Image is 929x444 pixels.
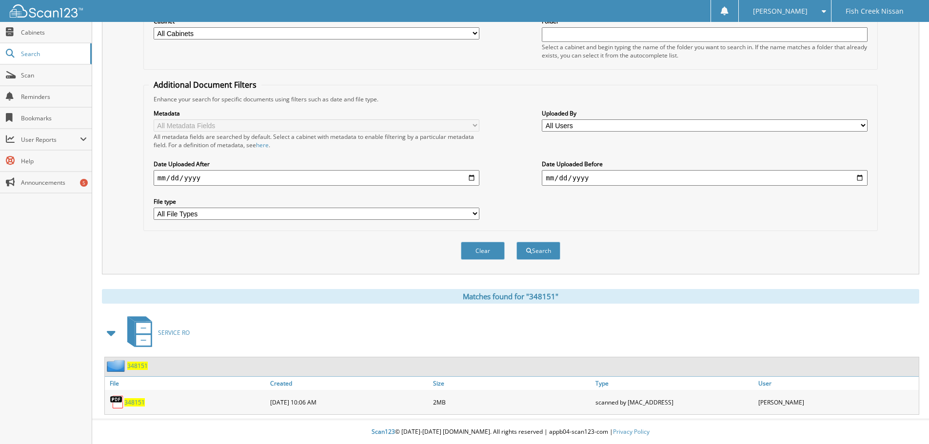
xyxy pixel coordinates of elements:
label: Metadata [154,109,479,117]
div: scanned by [MAC_ADDRESS] [593,392,756,412]
span: Help [21,157,87,165]
span: Cabinets [21,28,87,37]
div: [DATE] 10:06 AM [268,392,431,412]
span: Scan [21,71,87,79]
a: 348151 [127,362,148,370]
a: Privacy Policy [613,427,650,436]
span: SERVICE RO [158,328,190,337]
div: Select a cabinet and begin typing the name of the folder you want to search in. If the name match... [542,43,868,59]
div: All metadata fields are searched by default. Select a cabinet with metadata to enable filtering b... [154,133,479,149]
span: Reminders [21,93,87,101]
span: Scan123 [372,427,395,436]
div: Enhance your search for specific documents using filters such as date and file type. [149,95,872,103]
div: [PERSON_NAME] [756,392,919,412]
span: Fish Creek Nissan [846,8,904,14]
a: User [756,377,919,390]
span: [PERSON_NAME] [753,8,808,14]
div: 5 [80,179,88,187]
img: folder2.png [107,360,127,372]
a: Size [431,377,593,390]
label: Uploaded By [542,109,868,117]
div: © [DATE]-[DATE] [DOMAIN_NAME]. All rights reserved | appb04-scan123-com | [92,420,929,444]
a: 348151 [124,398,145,406]
button: Search [516,242,560,260]
a: SERVICE RO [121,313,190,352]
div: Matches found for "348151" [102,289,919,304]
legend: Additional Document Filters [149,79,261,90]
input: start [154,170,479,186]
input: end [542,170,868,186]
span: Search [21,50,85,58]
span: User Reports [21,135,80,144]
label: Date Uploaded After [154,160,479,168]
img: scan123-logo-white.svg [10,4,83,18]
img: PDF.png [110,395,124,409]
label: Date Uploaded Before [542,160,868,168]
div: 2MB [431,392,593,412]
a: Type [593,377,756,390]
a: here [256,141,269,149]
label: File type [154,197,479,206]
a: Created [268,377,431,390]
button: Clear [461,242,505,260]
span: Announcements [21,178,87,187]
a: File [105,377,268,390]
span: Bookmarks [21,114,87,122]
